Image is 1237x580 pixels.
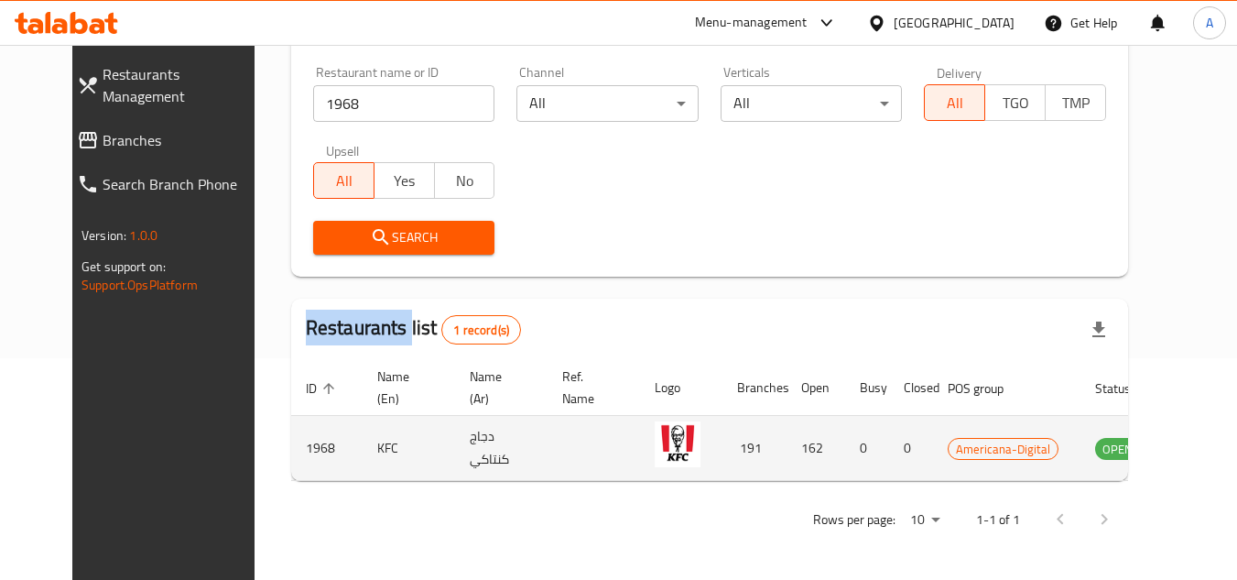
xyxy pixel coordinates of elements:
span: Restaurants Management [103,63,265,107]
button: TMP [1045,84,1106,121]
span: Yes [382,168,428,194]
span: A [1206,13,1213,33]
label: Delivery [937,66,982,79]
td: 0 [889,416,933,481]
td: 1968 [291,416,363,481]
th: Busy [845,360,889,416]
span: Name (Ar) [470,366,526,410]
span: Americana-Digital [949,439,1058,460]
button: Yes [374,162,435,199]
img: KFC [655,421,700,467]
div: Menu-management [695,12,808,34]
a: Support.OpsPlatform [81,273,198,297]
div: Export file [1077,308,1121,352]
td: KFC [363,416,455,481]
span: No [442,168,488,194]
button: TGO [984,84,1046,121]
button: No [434,162,495,199]
label: Upsell [326,144,360,157]
td: دجاج كنتاكي [455,416,548,481]
input: Search for restaurant name or ID.. [313,85,495,122]
button: All [313,162,374,199]
span: OPEN [1095,439,1140,460]
span: All [932,90,978,116]
span: Version: [81,224,126,247]
th: Branches [722,360,787,416]
td: 0 [845,416,889,481]
a: Restaurants Management [62,52,279,118]
div: All [516,85,699,122]
div: OPEN [1095,438,1140,460]
span: POS group [948,378,1027,399]
span: Ref. Name [562,366,618,410]
p: Rows per page: [813,509,895,531]
th: Open [787,360,845,416]
td: 191 [722,416,787,481]
div: All [721,85,903,122]
h2: Restaurant search [313,22,1106,49]
span: TMP [1053,90,1099,116]
span: TGO [993,90,1038,116]
span: Status [1095,378,1155,399]
td: 162 [787,416,845,481]
a: Branches [62,118,279,162]
div: Rows per page: [903,507,947,534]
p: 1-1 of 1 [976,509,1020,531]
span: All [321,168,367,194]
th: Closed [889,360,933,416]
th: Logo [640,360,722,416]
span: Search [328,226,481,249]
span: 1.0.0 [129,224,157,247]
a: Search Branch Phone [62,162,279,206]
span: Search Branch Phone [103,173,265,195]
span: ID [306,378,341,399]
button: All [924,84,985,121]
h2: Restaurants list [306,314,521,345]
div: [GEOGRAPHIC_DATA] [894,13,1015,33]
div: Total records count [441,315,521,345]
span: Get support on: [81,255,166,279]
button: Search [313,221,495,255]
span: Branches [103,129,265,151]
span: 1 record(s) [442,322,520,339]
span: Name (En) [377,366,433,410]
